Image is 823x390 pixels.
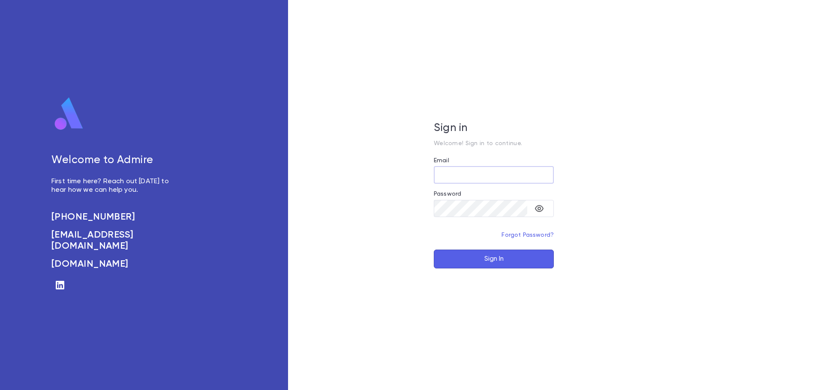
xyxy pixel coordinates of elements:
[531,200,548,217] button: toggle password visibility
[51,211,178,223] a: [PHONE_NUMBER]
[51,259,178,270] a: [DOMAIN_NAME]
[502,232,554,238] a: Forgot Password?
[51,154,178,167] h5: Welcome to Admire
[51,177,178,194] p: First time here? Reach out [DATE] to hear how we can help you.
[434,140,554,147] p: Welcome! Sign in to continue.
[434,191,461,197] label: Password
[51,97,87,131] img: logo
[434,250,554,268] button: Sign In
[434,122,554,135] h5: Sign in
[434,157,449,164] label: Email
[51,229,178,252] a: [EMAIL_ADDRESS][DOMAIN_NAME]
